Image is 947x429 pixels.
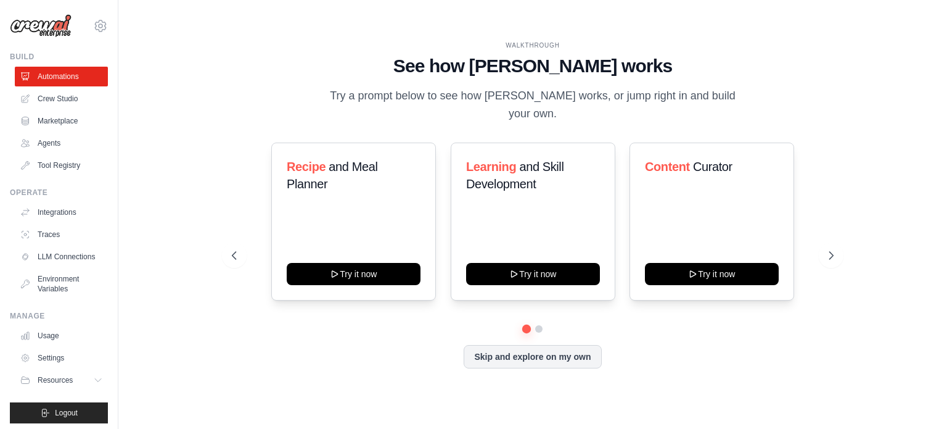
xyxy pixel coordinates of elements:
p: Try a prompt below to see how [PERSON_NAME] works, or jump right in and build your own. [326,87,740,123]
button: Skip and explore on my own [464,345,601,369]
button: Try it now [287,263,420,285]
span: Resources [38,375,73,385]
img: Logo [10,14,72,38]
span: and Meal Planner [287,160,377,191]
a: LLM Connections [15,247,108,267]
a: Crew Studio [15,89,108,109]
a: Usage [15,326,108,346]
span: and Skill Development [466,160,564,191]
a: Agents [15,133,108,153]
h1: See how [PERSON_NAME] works [232,55,834,77]
span: Learning [466,160,516,173]
span: Logout [55,408,78,418]
a: Automations [15,67,108,86]
div: Manage [10,311,108,321]
div: Build [10,52,108,62]
a: Integrations [15,202,108,222]
div: Operate [10,188,108,198]
a: Tool Registry [15,156,108,175]
button: Resources [15,370,108,390]
span: Curator [693,160,732,173]
a: Traces [15,225,108,244]
a: Marketplace [15,111,108,131]
button: Try it now [645,263,779,285]
span: Content [645,160,690,173]
button: Logout [10,402,108,423]
a: Environment Variables [15,269,108,299]
button: Try it now [466,263,600,285]
a: Settings [15,348,108,368]
div: WALKTHROUGH [232,41,834,50]
span: Recipe [287,160,326,173]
